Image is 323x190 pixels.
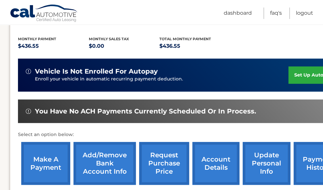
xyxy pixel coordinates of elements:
span: Monthly Payment [18,37,56,41]
a: request purchase price [139,142,189,185]
a: Logout [296,8,313,19]
a: make a payment [21,142,70,185]
p: $436.55 [159,42,230,51]
span: Monthly sales Tax [89,37,129,41]
a: Dashboard [224,8,252,19]
span: You have no ACH payments currently scheduled or in process. [35,107,256,115]
img: alert-white.svg [26,69,31,74]
span: Total Monthly Payment [159,37,211,41]
p: Enroll your vehicle in automatic recurring payment deduction. [35,76,288,83]
a: update personal info [243,142,290,185]
p: $436.55 [18,42,89,51]
span: vehicle is not enrolled for autopay [35,67,158,76]
a: account details [192,142,239,185]
p: $0.00 [89,42,160,51]
a: Add/Remove bank account info [73,142,136,185]
img: alert-white.svg [26,109,31,114]
a: Cal Automotive [10,4,78,23]
a: FAQ's [270,8,282,19]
